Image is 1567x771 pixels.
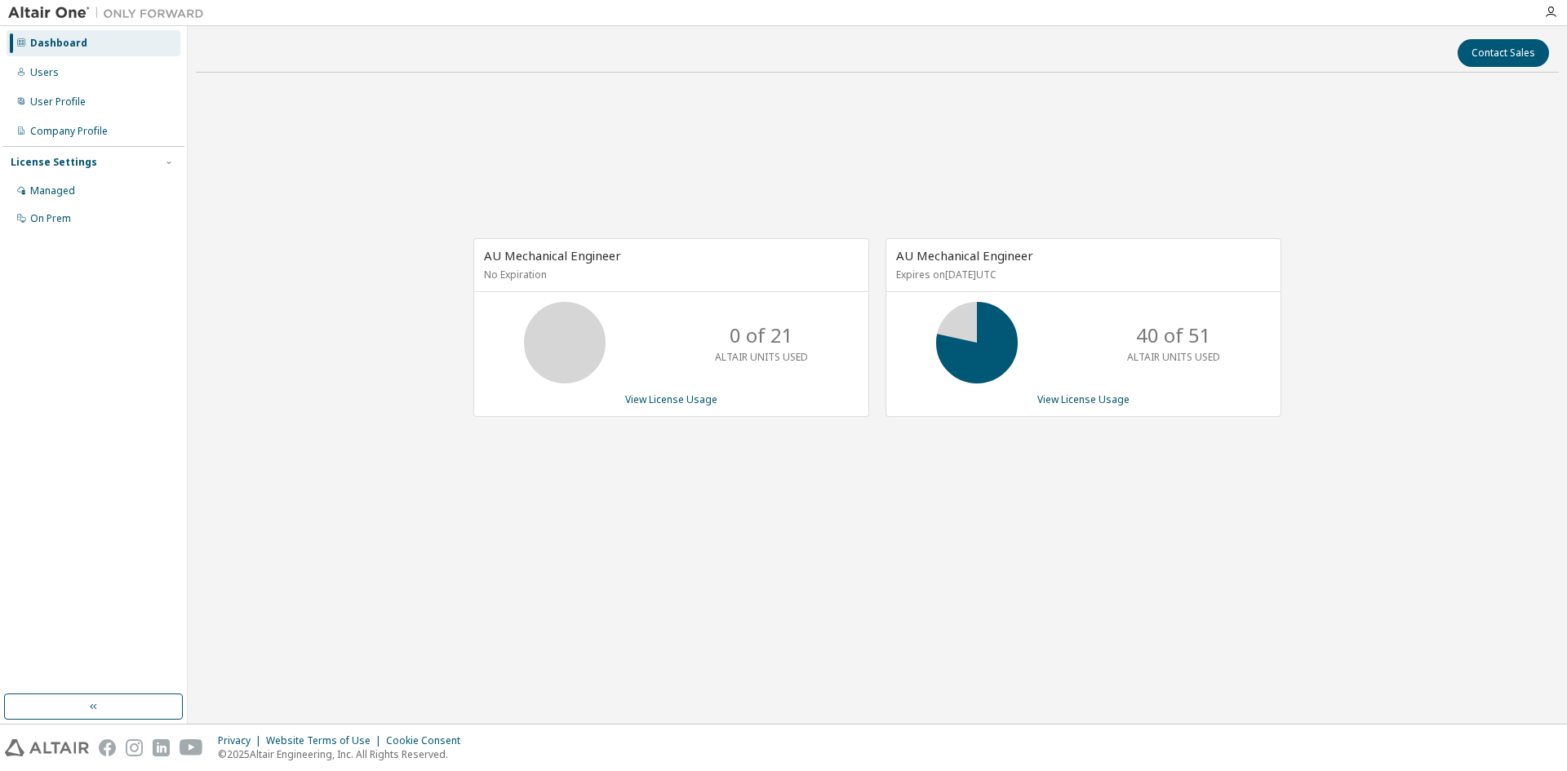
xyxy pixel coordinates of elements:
img: instagram.svg [126,739,143,756]
p: No Expiration [484,268,855,281]
div: Website Terms of Use [266,734,386,747]
div: User Profile [30,95,86,109]
span: AU Mechanical Engineer [896,247,1033,264]
p: © 2025 Altair Engineering, Inc. All Rights Reserved. [218,747,470,761]
div: Users [30,66,59,79]
div: On Prem [30,212,71,225]
div: License Settings [11,156,97,169]
div: Dashboard [30,37,87,50]
span: AU Mechanical Engineer [484,247,621,264]
div: Privacy [218,734,266,747]
div: Company Profile [30,125,108,138]
p: ALTAIR UNITS USED [1127,350,1220,364]
p: ALTAIR UNITS USED [715,350,808,364]
p: 40 of 51 [1136,321,1211,349]
a: View License Usage [1037,392,1130,406]
a: View License Usage [625,392,717,406]
img: linkedin.svg [153,739,170,756]
img: altair_logo.svg [5,739,89,756]
img: Altair One [8,5,212,21]
div: Managed [30,184,75,197]
button: Contact Sales [1458,39,1549,67]
p: Expires on [DATE] UTC [896,268,1267,281]
div: Cookie Consent [386,734,470,747]
img: facebook.svg [99,739,116,756]
img: youtube.svg [180,739,203,756]
p: 0 of 21 [730,321,793,349]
